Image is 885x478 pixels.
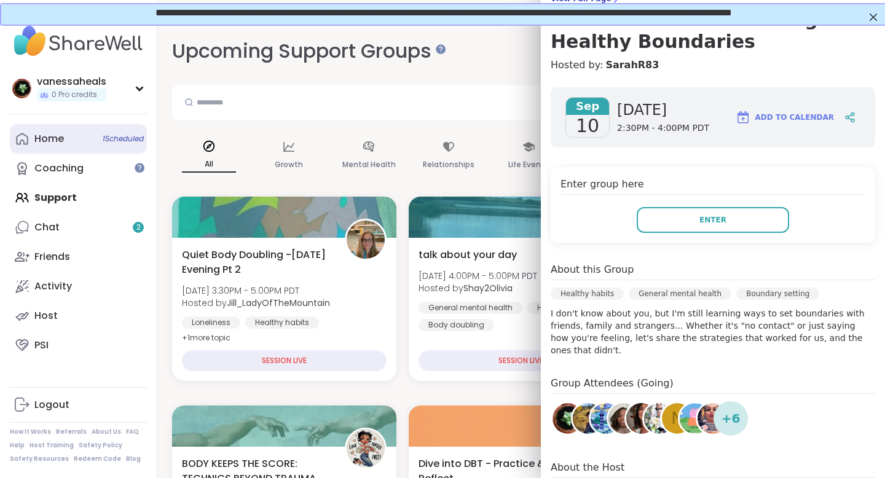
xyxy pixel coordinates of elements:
a: Host Training [29,441,74,450]
p: Relationships [423,157,474,172]
a: JudithM [678,401,712,436]
h2: Upcoming Support Groups [172,37,441,65]
button: Add to Calendar [730,103,840,132]
span: Hosted by [182,297,330,309]
span: [DATE] 4:00PM - 5:00PM PDT [419,270,537,282]
a: N [660,401,694,436]
div: Healthy habits [551,288,624,300]
b: Jill_LadyOfTheMountain [227,297,330,309]
a: PSI [10,331,147,360]
div: Coaching [34,162,84,175]
a: Erin32 [589,401,623,436]
span: Add to Calendar [755,112,834,123]
div: Loneliness [182,316,240,329]
a: Activity [10,272,147,301]
span: 10 [576,115,599,137]
iframe: Spotlight [436,44,446,54]
h4: Group Attendees (Going) [551,376,875,394]
button: Enter [637,207,789,233]
img: JudithM [680,403,710,434]
div: Healthy habits [245,316,319,329]
a: Host [10,301,147,331]
a: Referrals [56,428,87,436]
p: All [182,157,236,173]
span: 2:30PM - 4:00PM PDT [617,122,709,135]
a: Breo1995 [607,401,641,436]
span: 2 [136,222,141,233]
div: Boundary setting [736,288,819,300]
a: Coaching [10,154,147,183]
div: Healing [527,302,576,314]
img: ShareWell Nav Logo [10,20,147,63]
img: Jessiegirl0719 [644,403,675,434]
img: ShareWell Logomark [736,110,750,125]
p: Mental Health [342,157,396,172]
h4: Enter group here [560,177,865,195]
a: Friends [10,242,147,272]
a: Help [10,441,25,450]
span: Enter [699,214,726,225]
p: Growth [275,157,303,172]
img: Tammy21 [347,429,385,468]
a: Blog [126,455,141,463]
a: vanessaheals [551,401,585,436]
span: Hosted by [419,282,537,294]
img: vanessaheals [12,79,32,98]
a: Logout [10,390,147,420]
div: General mental health [629,288,731,300]
span: 1 Scheduled [103,134,144,144]
a: Chat2 [10,213,147,242]
a: About Us [92,428,121,436]
div: PSI [34,339,49,352]
span: N [671,407,683,431]
h4: About this Group [551,262,634,277]
span: [DATE] [617,100,709,120]
span: [DATE] 3:30PM - 5:00PM PDT [182,284,330,297]
div: Home [34,132,64,146]
img: Lisa318 [698,403,728,434]
p: Life Events [508,157,549,172]
img: Suze03 [626,403,657,434]
div: SESSION LIVE [182,350,387,371]
div: General mental health [419,302,522,314]
div: Host [34,309,58,323]
img: Jill_LadyOfTheMountain [347,221,385,259]
div: Activity [34,280,72,293]
a: CharityRoss [571,401,605,436]
a: Suze03 [624,401,659,436]
b: Shay2Olivia [463,282,513,294]
a: How It Works [10,428,51,436]
span: talk about your day [419,248,517,262]
a: Jessiegirl0719 [642,401,677,436]
h4: Hosted by: [551,58,875,72]
span: Quiet Body Doubling -[DATE] Evening Pt 2 [182,248,331,277]
div: SESSION LIVE [419,350,623,371]
div: Logout [34,398,69,412]
a: Redeem Code [74,455,121,463]
img: CharityRoss [573,403,604,434]
a: FAQ [126,428,139,436]
iframe: Spotlight [135,163,144,173]
h3: Talk to the Hand - Setting Healthy Boundaries [551,9,875,53]
img: Erin32 [591,403,621,434]
a: SarahR83 [605,58,659,72]
a: Safety Resources [10,455,69,463]
a: Home1Scheduled [10,124,147,154]
div: vanessaheals [37,75,106,88]
img: vanessaheals [553,403,583,434]
h4: About the Host [551,460,875,478]
div: Body doubling [419,319,494,331]
span: Sep [566,98,609,115]
div: Friends [34,250,70,264]
a: Lisa318 [696,401,730,436]
img: Breo1995 [608,403,639,434]
span: 0 Pro credits [52,90,97,100]
div: Chat [34,221,60,234]
span: + 6 [722,409,741,428]
p: I don't know about you, but I'm still learning ways to set boundaries with friends, family and st... [551,307,875,356]
a: Safety Policy [79,441,122,450]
